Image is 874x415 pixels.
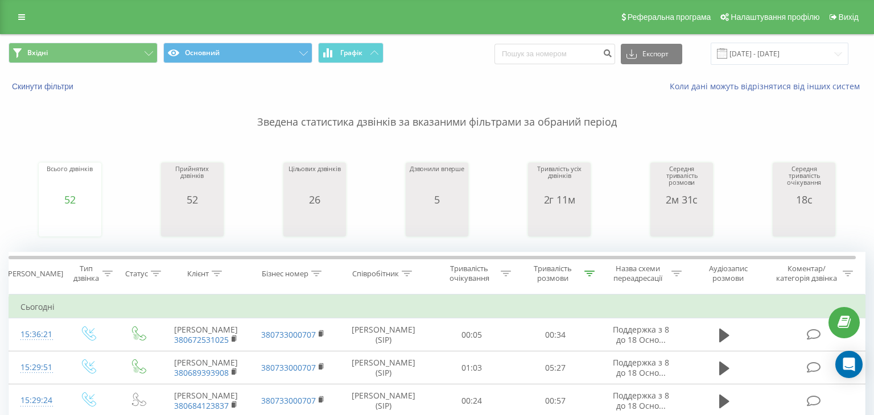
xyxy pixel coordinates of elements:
span: Вхідні [27,48,48,57]
div: Всього дзвінків [47,165,92,194]
td: [PERSON_NAME] (SIP) [336,351,430,384]
div: 52 [164,194,221,205]
button: Графік [318,43,384,63]
div: Тип дзвінка [72,264,100,283]
div: Назва схеми переадресації [608,264,669,283]
span: Реферальна програма [628,13,711,22]
div: Тривалість усіх дзвінків [531,165,588,194]
div: Бізнес номер [262,269,308,279]
button: Основний [163,43,312,63]
a: 380733000707 [261,395,316,406]
div: Тривалість очікування [440,264,498,283]
td: 00:34 [514,318,597,351]
div: Середня тривалість розмови [653,165,710,194]
span: Поддержка з 8 до 18 Осно... [613,324,669,345]
input: Пошук за номером [494,44,615,64]
div: Співробітник [352,269,399,279]
a: 380684123837 [174,400,229,411]
td: 05:27 [514,351,597,384]
p: Зведена статистика дзвінків за вказаними фільтрами за обраний період [9,92,865,130]
div: 26 [288,194,341,205]
td: [PERSON_NAME] [163,351,250,384]
div: Клієнт [187,269,209,279]
div: Статус [125,269,148,279]
div: Open Intercom Messenger [835,351,863,378]
div: 2г 11м [531,194,588,205]
div: Середня тривалість очікування [776,165,832,194]
a: Коли дані можуть відрізнятися вiд інших систем [670,81,865,92]
div: 2м 31с [653,194,710,205]
div: Аудіозапис розмови [695,264,762,283]
button: Скинути фільтри [9,81,79,92]
div: Дзвонили вперше [410,165,464,194]
div: 5 [410,194,464,205]
div: [PERSON_NAME] [6,269,63,279]
div: 18с [776,194,832,205]
a: 380733000707 [261,362,316,373]
a: 380689393908 [174,367,229,378]
td: 01:03 [430,351,514,384]
div: 15:29:24 [20,389,51,412]
td: 00:05 [430,318,514,351]
button: Експорт [621,44,682,64]
span: Вихід [839,13,859,22]
a: 380672531025 [174,334,229,345]
div: Цільових дзвінків [288,165,341,194]
span: Графік [340,49,362,57]
div: 15:29:51 [20,356,51,379]
span: Поддержка з 8 до 18 Осно... [613,390,669,411]
td: [PERSON_NAME] (SIP) [336,318,430,351]
div: Прийнятих дзвінків [164,165,221,194]
span: Поддержка з 8 до 18 Осно... [613,357,669,378]
a: 380733000707 [261,329,316,340]
td: Сьогодні [9,296,865,318]
div: 52 [47,194,92,205]
div: 15:36:21 [20,323,51,346]
td: [PERSON_NAME] [163,318,250,351]
button: Вхідні [9,43,158,63]
div: Коментар/категорія дзвінка [773,264,840,283]
div: Тривалість розмови [524,264,582,283]
span: Налаштування профілю [731,13,819,22]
